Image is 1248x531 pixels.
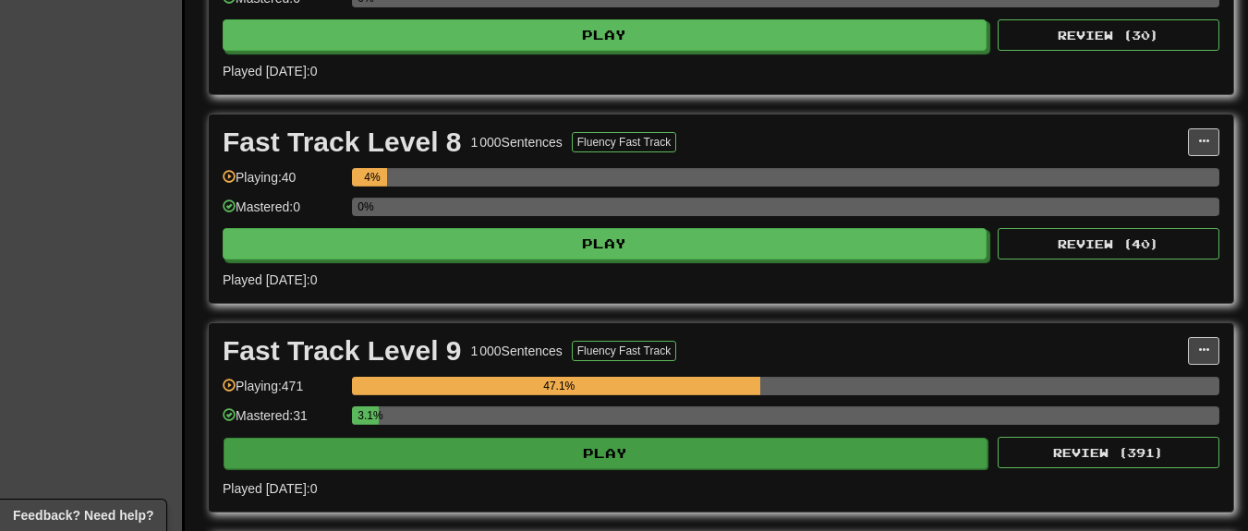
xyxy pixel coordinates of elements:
div: Fast Track Level 8 [223,128,462,156]
div: Playing: 40 [223,168,343,199]
span: Open feedback widget [13,506,153,525]
div: Fast Track Level 9 [223,337,462,365]
button: Fluency Fast Track [572,341,676,361]
span: Played [DATE]: 0 [223,64,317,78]
button: Play [223,228,987,259]
div: Playing: 471 [223,377,343,407]
div: 1 000 Sentences [471,133,563,151]
span: Played [DATE]: 0 [223,481,317,496]
button: Play [223,19,987,51]
div: 4% [357,168,386,187]
div: 1 000 Sentences [471,342,563,360]
div: Mastered: 31 [223,406,343,437]
button: Review (40) [998,228,1219,259]
div: 47.1% [357,377,760,395]
div: Mastered: 0 [223,198,343,228]
div: 3.1% [357,406,379,425]
button: Play [224,438,987,469]
span: Played [DATE]: 0 [223,272,317,287]
button: Fluency Fast Track [572,132,676,152]
button: Review (391) [998,437,1219,468]
button: Review (30) [998,19,1219,51]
